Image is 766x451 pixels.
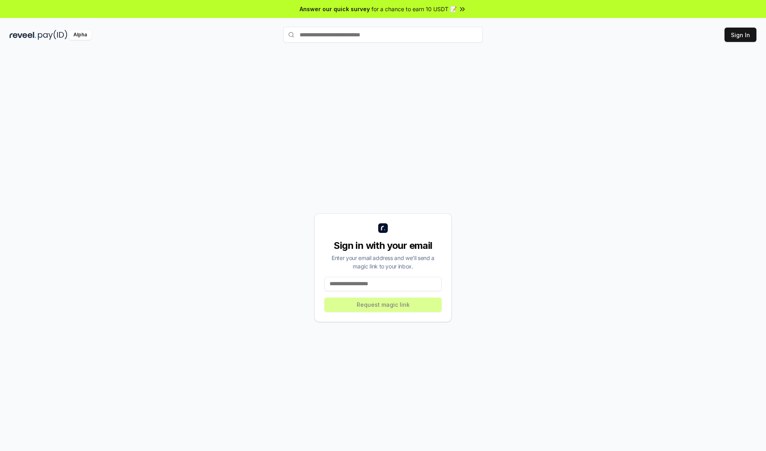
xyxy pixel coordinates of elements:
button: Sign In [725,28,756,42]
img: pay_id [38,30,67,40]
span: for a chance to earn 10 USDT 📝 [371,5,457,13]
img: logo_small [378,223,388,233]
img: reveel_dark [10,30,36,40]
div: Alpha [69,30,91,40]
span: Answer our quick survey [300,5,370,13]
div: Enter your email address and we’ll send a magic link to your inbox. [324,254,442,270]
div: Sign in with your email [324,239,442,252]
